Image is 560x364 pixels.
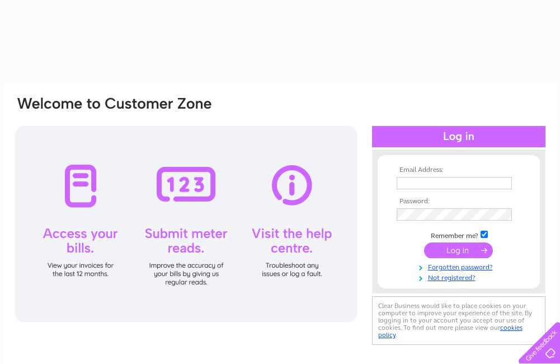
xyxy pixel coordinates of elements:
th: Password: [394,198,524,206]
a: Forgotten password? [397,261,524,272]
td: Remember me? [394,229,524,240]
a: cookies policy [378,324,523,339]
th: Email Address: [394,166,524,174]
div: Clear Business would like to place cookies on your computer to improve your experience of the sit... [372,296,545,345]
input: Submit [424,242,493,258]
a: Not registered? [397,272,524,282]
